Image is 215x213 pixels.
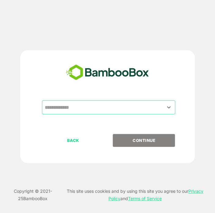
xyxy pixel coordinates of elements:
button: BACK [42,134,104,147]
p: This site uses cookies and by using this site you agree to our and [59,188,210,202]
button: CONTINUE [113,134,175,147]
p: Copyright © 2021- 25 BambooBox [6,188,59,202]
a: Terms of Service [128,196,162,201]
button: Open [165,103,173,111]
img: bamboobox [62,63,152,83]
p: BACK [43,137,104,144]
p: CONTINUE [113,137,175,144]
